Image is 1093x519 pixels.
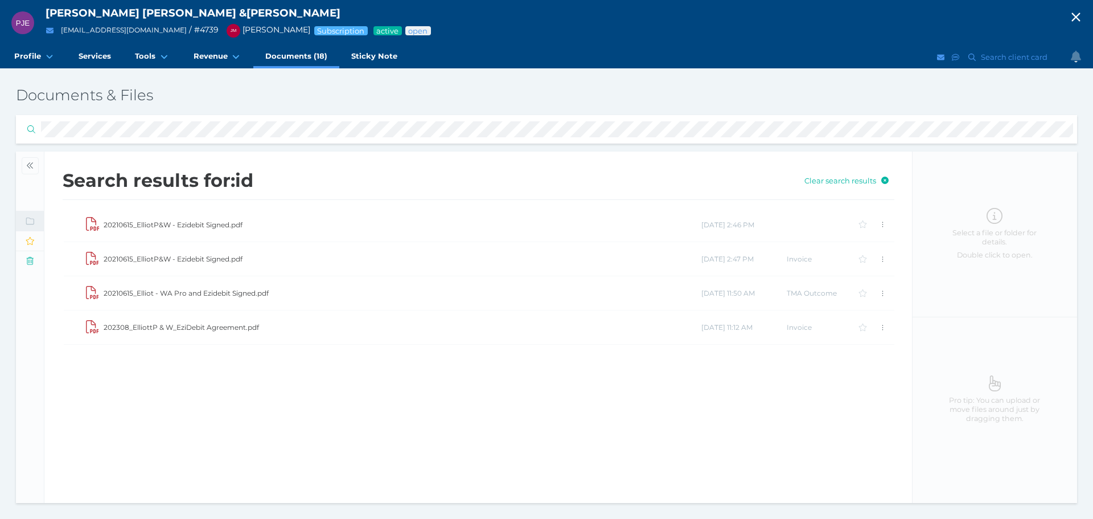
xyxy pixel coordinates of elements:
[103,242,701,276] td: 20210615_ElliotP&W - Ezidebit Signed.pdf
[14,51,41,61] span: Profile
[786,276,854,310] td: TMA Outcome
[799,173,894,187] button: Clear search results
[79,51,111,61] span: Services
[103,310,701,345] td: 202308_ElliottP & W_EziDebit Agreement.pdf
[265,51,327,61] span: Documents (18)
[16,86,724,105] h3: Documents & Files
[103,276,701,310] td: 20210615_Elliot - WA Pro and Ezidebit Signed.pdf
[376,26,400,35] span: Service package status: Active service agreement in place
[317,26,365,35] span: Subscription
[701,323,753,332] span: [DATE] 11:12 AM
[935,50,947,64] button: Email
[46,6,236,19] span: [PERSON_NAME] [PERSON_NAME]
[11,11,34,34] div: Pamela June Elliott
[937,228,1052,247] span: Select a file or folder for details.
[2,46,67,68] a: Profile
[701,255,754,263] span: [DATE] 2:47 PM
[963,50,1053,64] button: Search client card
[16,19,30,27] span: PJE
[231,28,237,33] span: JM
[408,26,429,35] span: Advice status: Review not yet booked in
[194,51,228,61] span: Revenue
[937,251,1052,260] span: Double click to open.
[189,24,219,35] span: / # 4739
[67,46,123,68] a: Services
[135,51,155,61] span: Tools
[351,51,397,61] span: Sticky Note
[701,220,754,229] span: [DATE] 2:46 PM
[937,396,1052,424] span: Pro tip: You can upload or move files around just by dragging them.
[61,26,187,34] a: [EMAIL_ADDRESS][DOMAIN_NAME]
[239,6,340,19] span: & [PERSON_NAME]
[63,170,780,191] h2: Search results for: id
[103,208,701,242] td: 20210615_ElliotP&W - Ezidebit Signed.pdf
[221,24,310,35] span: [PERSON_NAME]
[182,46,253,68] a: Revenue
[950,50,961,64] button: SMS
[43,23,57,38] button: Email
[701,289,755,297] span: [DATE] 11:50 AM
[253,46,339,68] a: Documents (18)
[979,52,1053,62] span: Search client card
[786,310,854,345] td: Invoice
[227,24,240,38] div: Jonathon Martino
[786,242,854,276] td: Invoice
[800,176,879,185] span: Clear search results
